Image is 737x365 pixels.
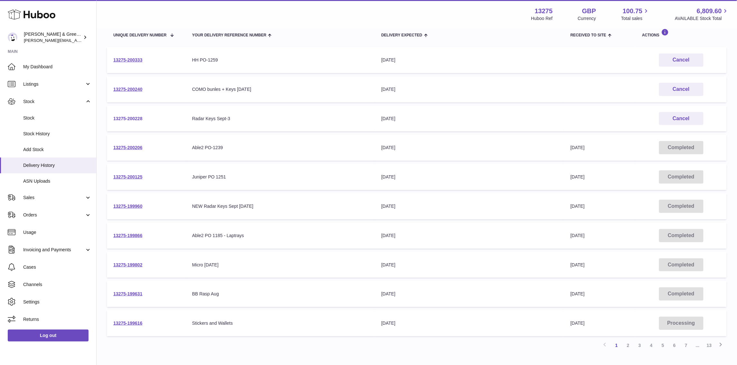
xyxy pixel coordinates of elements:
span: Listings [23,81,85,87]
div: Huboo Ref [531,15,553,22]
div: [DATE] [381,233,558,239]
span: Returns [23,316,91,322]
div: [DATE] [381,320,558,326]
span: [DATE] [571,262,585,267]
span: 100.75 [623,7,642,15]
a: 6,809.60 AVAILABLE Stock Total [675,7,729,22]
a: 13275-200125 [113,174,142,179]
a: 1 [611,340,622,351]
div: [DATE] [381,145,558,151]
span: Stock [23,99,85,105]
span: [DATE] [571,291,585,296]
div: [DATE] [381,86,558,92]
div: Radar Keys Sept-3 [192,116,369,122]
a: Log out [8,330,89,341]
div: [DATE] [381,262,558,268]
span: [DATE] [571,145,585,150]
div: Juniper PO 1251 [192,174,369,180]
img: ellen@bluebadgecompany.co.uk [8,33,17,42]
a: 13275-200206 [113,145,142,150]
div: [PERSON_NAME] & Green Ltd [24,31,82,43]
div: COMO bunles + Keys [DATE] [192,86,369,92]
span: Unique Delivery Number [113,33,166,37]
div: Currency [578,15,596,22]
a: 4 [646,340,657,351]
span: Stock [23,115,91,121]
a: 2 [622,340,634,351]
div: [DATE] [381,116,558,122]
span: Total sales [621,15,650,22]
a: 13275-199616 [113,321,142,326]
div: NEW Radar Keys Sept [DATE] [192,203,369,209]
span: AVAILABLE Stock Total [675,15,729,22]
a: 7 [680,340,692,351]
span: Delivery History [23,162,91,168]
a: 13 [704,340,715,351]
span: My Dashboard [23,64,91,70]
div: Micro [DATE] [192,262,369,268]
span: [DATE] [571,204,585,209]
a: 13275-199866 [113,233,142,238]
button: Cancel [659,112,704,125]
a: 13275-199631 [113,291,142,296]
button: Cancel [659,53,704,67]
span: [PERSON_NAME][EMAIL_ADDRESS][DOMAIN_NAME] [24,38,129,43]
div: Stickers and Wallets [192,320,369,326]
span: Channels [23,282,91,288]
span: Sales [23,195,85,201]
span: ASN Uploads [23,178,91,184]
div: Able2 PO 1185 - Laptrays [192,233,369,239]
span: Settings [23,299,91,305]
span: Delivery Expected [381,33,422,37]
a: 100.75 Total sales [621,7,650,22]
span: Your Delivery Reference Number [192,33,267,37]
span: Stock History [23,131,91,137]
a: 13275-199960 [113,204,142,209]
span: [DATE] [571,321,585,326]
span: Orders [23,212,85,218]
a: 13275-200333 [113,57,142,62]
span: 6,809.60 [697,7,722,15]
div: HH PO-1259 [192,57,369,63]
div: Able2 PO-1239 [192,145,369,151]
a: 13275-200240 [113,87,142,92]
span: ... [692,340,704,351]
a: 6 [669,340,680,351]
button: Cancel [659,83,704,96]
span: Cases [23,264,91,270]
a: 3 [634,340,646,351]
span: Usage [23,229,91,235]
span: [DATE] [571,174,585,179]
div: [DATE] [381,174,558,180]
span: [DATE] [571,233,585,238]
div: Actions [642,29,720,37]
strong: 13275 [535,7,553,15]
a: 13275-200228 [113,116,142,121]
strong: GBP [582,7,596,15]
div: BB Rasp Aug [192,291,369,297]
div: [DATE] [381,203,558,209]
div: [DATE] [381,57,558,63]
span: Add Stock [23,147,91,153]
a: 5 [657,340,669,351]
a: 13275-199802 [113,262,142,267]
span: Received to Site [571,33,606,37]
div: [DATE] [381,291,558,297]
span: Invoicing and Payments [23,247,85,253]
